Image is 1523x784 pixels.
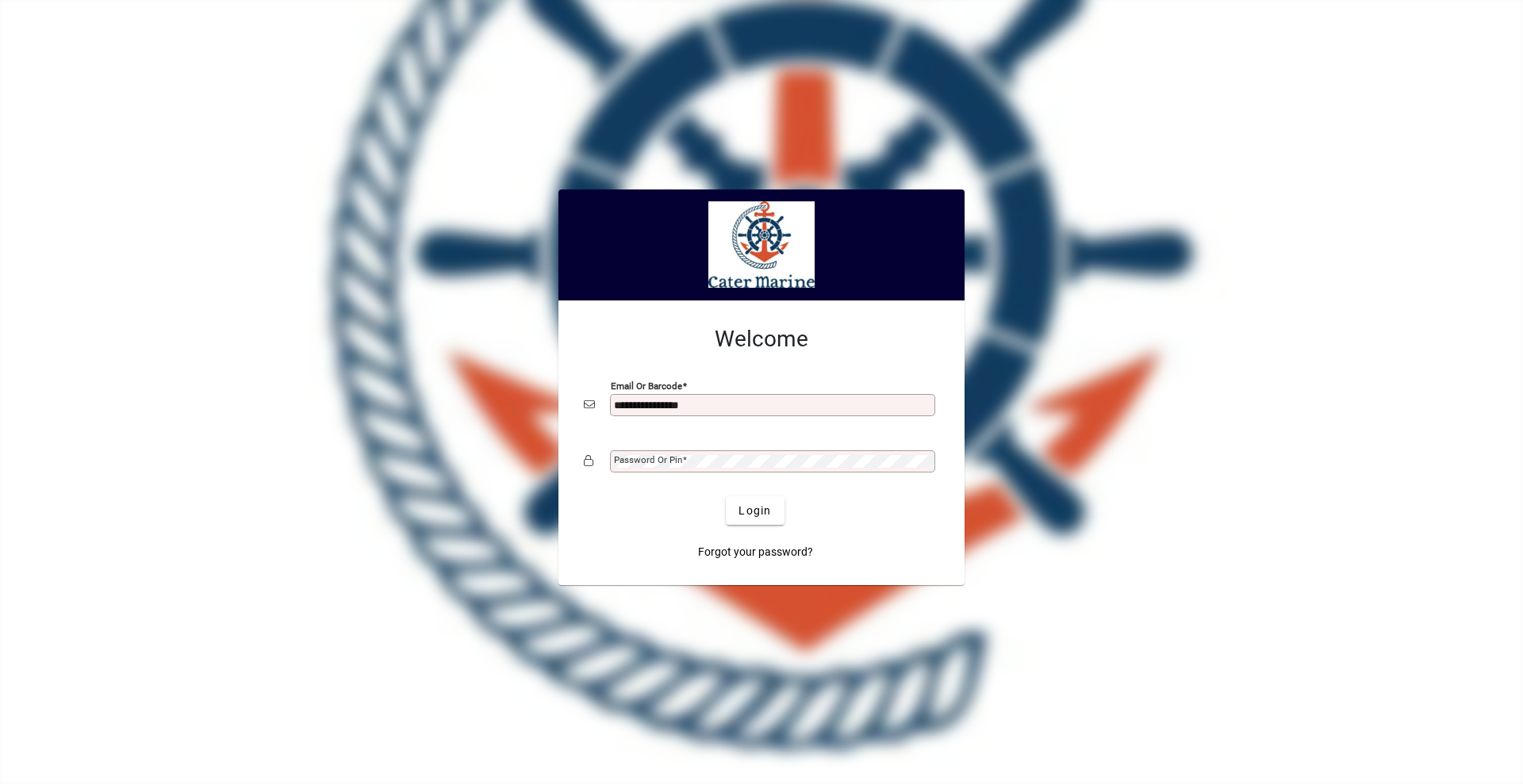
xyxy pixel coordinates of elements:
span: Login [738,503,771,519]
h2: Welcome [584,326,939,353]
span: Forgot your password? [698,544,813,560]
mat-label: Email or Barcode [611,381,682,392]
mat-label: Password or Pin [614,454,682,465]
button: Login [726,496,784,525]
a: Forgot your password? [692,537,819,566]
